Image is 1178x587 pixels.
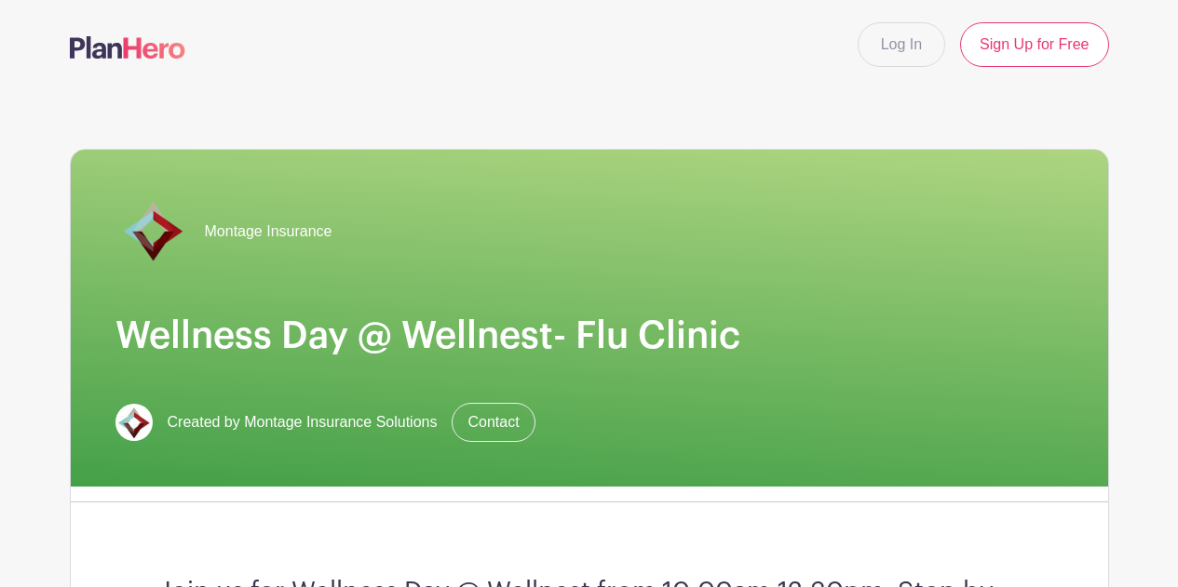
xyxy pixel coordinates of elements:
[115,404,153,441] img: Montage%20Star%20logo.png
[70,36,185,59] img: logo-507f7623f17ff9eddc593b1ce0a138ce2505c220e1c5a4e2b4648c50719b7d32.svg
[168,411,438,434] span: Created by Montage Insurance Solutions
[115,194,190,269] img: Montage_Symbol%20(transparent).png
[858,22,945,67] a: Log In
[205,220,332,243] span: Montage Insurance
[452,403,535,442] a: Contact
[115,314,1063,358] h1: Wellness Day @ Wellnest- Flu Clinic
[960,22,1108,67] a: Sign Up for Free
